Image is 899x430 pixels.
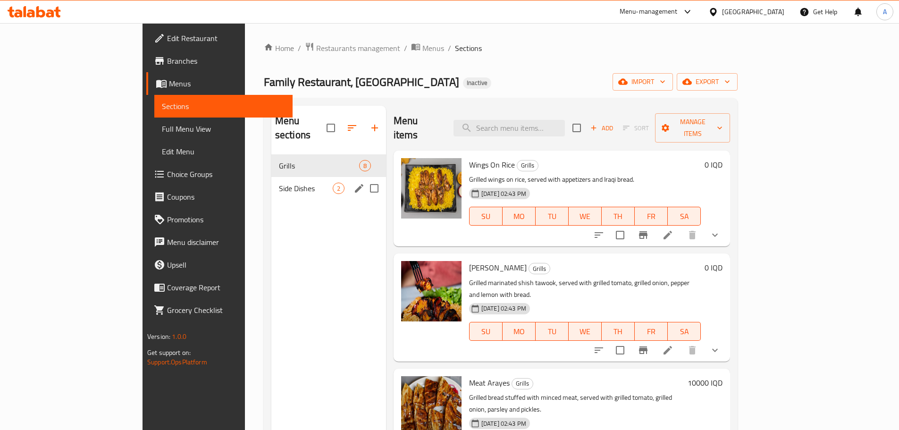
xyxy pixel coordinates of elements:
span: MO [506,210,532,223]
button: FR [635,207,668,226]
span: Branches [167,55,285,67]
span: SU [473,210,499,223]
span: Grills [517,160,538,171]
span: Edit Restaurant [167,33,285,44]
span: TH [605,325,631,338]
button: Branch-specific-item [632,224,655,246]
a: Edit Menu [154,140,293,163]
span: Sections [455,42,482,54]
button: sort-choices [588,339,610,362]
span: Sort sections [341,117,363,139]
span: Full Menu View [162,123,285,135]
button: SA [668,322,701,341]
input: search [454,120,565,136]
button: delete [681,339,704,362]
button: WE [569,207,602,226]
span: 1.0.0 [172,330,186,343]
div: Side Dishes2edit [271,177,386,200]
span: Version: [147,330,170,343]
span: [DATE] 02:43 PM [478,419,530,428]
a: Branches [146,50,293,72]
h2: Menu sections [275,114,327,142]
button: TH [602,207,635,226]
span: Upsell [167,259,285,270]
span: import [620,76,665,88]
span: export [684,76,730,88]
button: TU [536,322,569,341]
div: Menu-management [620,6,678,17]
img: Shish Tawook [401,261,462,321]
span: Grills [279,160,359,171]
button: Add section [363,117,386,139]
span: Select section first [617,121,655,135]
span: Menus [422,42,444,54]
span: Wings On Rice [469,158,515,172]
span: Edit Menu [162,146,285,157]
button: Manage items [655,113,730,143]
span: Select to update [610,340,630,360]
span: Get support on: [147,346,191,359]
span: Inactive [463,79,491,87]
a: Upsell [146,253,293,276]
span: 2 [333,184,344,193]
span: Menu disclaimer [167,236,285,248]
a: Choice Groups [146,163,293,185]
a: Menus [146,72,293,95]
button: FR [635,322,668,341]
div: Grills8 [271,154,386,177]
button: show more [704,224,726,246]
span: Grills [529,263,550,274]
span: FR [639,325,664,338]
span: TU [539,325,565,338]
button: TU [536,207,569,226]
span: Menus [169,78,285,89]
span: SA [672,325,697,338]
a: Edit menu item [662,345,673,356]
h6: 10000 IQD [688,376,723,389]
h6: 0 IQD [705,261,723,274]
li: / [448,42,451,54]
span: Side Dishes [279,183,333,194]
div: Grills [512,378,533,389]
button: WE [569,322,602,341]
p: Grilled marinated shish tawook, served with grilled tomato, grilled onion, pepper and lemon with ... [469,277,701,301]
a: Edit menu item [662,229,673,241]
a: Support.OpsPlatform [147,356,207,368]
span: [PERSON_NAME] [469,261,527,275]
span: WE [572,210,598,223]
a: Grocery Checklist [146,299,293,321]
li: / [404,42,407,54]
li: / [298,42,301,54]
button: SA [668,207,701,226]
span: Select all sections [321,118,341,138]
span: Promotions [167,214,285,225]
svg: Show Choices [709,229,721,241]
img: Wings On Rice [401,158,462,219]
span: Manage items [663,116,723,140]
span: [DATE] 02:43 PM [478,304,530,313]
span: Sections [162,101,285,112]
a: Coverage Report [146,276,293,299]
h2: Menu items [394,114,442,142]
span: SA [672,210,697,223]
button: MO [503,322,536,341]
div: Grills [529,263,550,274]
div: items [359,160,371,171]
button: export [677,73,738,91]
a: Full Menu View [154,118,293,140]
span: Select to update [610,225,630,245]
span: Coupons [167,191,285,202]
button: TH [602,322,635,341]
button: MO [503,207,536,226]
span: TH [605,210,631,223]
p: Grilled bread stuffed with minced meat, served with grilled tomato, grilled onion, parsley and pi... [469,392,684,415]
nav: Menu sections [271,151,386,203]
div: [GEOGRAPHIC_DATA] [722,7,784,17]
span: FR [639,210,664,223]
a: Coupons [146,185,293,208]
button: edit [352,181,366,195]
nav: breadcrumb [264,42,738,54]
